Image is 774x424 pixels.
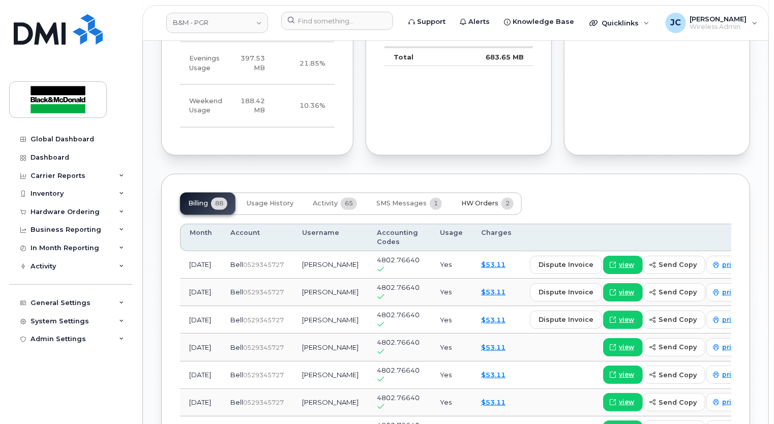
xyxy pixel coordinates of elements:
[431,279,472,307] td: Yes
[377,311,420,319] span: 4802.76640
[230,316,243,324] span: Bell
[722,288,738,297] span: print
[481,288,505,296] a: $53.11
[619,398,634,407] span: view
[619,261,634,270] span: view
[180,307,221,334] td: [DATE]
[377,367,420,375] span: 4802.76640
[643,366,705,384] button: send copy
[431,389,472,417] td: Yes
[501,198,514,210] span: 2
[513,17,574,27] span: Knowledge Base
[643,311,705,329] button: send copy
[643,284,705,302] button: send copy
[643,339,705,357] button: send copy
[431,307,472,334] td: Yes
[706,311,747,329] a: print
[582,13,657,33] div: Quicklinks
[401,12,453,32] a: Support
[619,288,634,297] span: view
[377,256,420,264] span: 4802.76640
[431,252,472,279] td: Yes
[180,85,231,128] td: Weekend Usage
[243,344,284,352] span: 0529345727
[706,339,747,357] a: print
[180,334,221,361] td: [DATE]
[230,399,243,407] span: Bell
[481,261,505,269] a: $53.11
[180,42,335,85] tr: Weekdays from 6:00pm to 8:00am
[431,334,472,361] td: Yes
[180,252,221,279] td: [DATE]
[603,339,643,357] a: view
[619,343,634,352] span: view
[659,398,697,408] span: send copy
[722,343,738,352] span: print
[231,42,274,85] td: 397.53 MB
[230,261,243,269] span: Bell
[230,371,243,379] span: Bell
[243,289,284,296] span: 0529345727
[659,315,697,325] span: send copy
[659,371,697,380] span: send copy
[341,198,357,210] span: 65
[293,252,368,279] td: [PERSON_NAME]
[293,334,368,361] td: [PERSON_NAME]
[384,47,467,67] td: Total
[659,343,697,352] span: send copy
[481,344,505,352] a: $53.11
[377,394,420,402] span: 4802.76640
[530,256,602,275] button: dispute invoice
[481,371,505,379] a: $53.11
[180,42,231,85] td: Evenings Usage
[603,284,643,302] a: view
[481,399,505,407] a: $53.11
[243,317,284,324] span: 0529345727
[722,261,738,270] span: print
[230,288,243,296] span: Bell
[670,17,681,29] span: JC
[230,344,243,352] span: Bell
[690,23,747,31] span: Wireless Admin
[431,224,472,252] th: Usage
[690,15,747,23] span: [PERSON_NAME]
[243,261,284,269] span: 0529345727
[180,279,221,307] td: [DATE]
[180,362,221,389] td: [DATE]
[293,279,368,307] td: [PERSON_NAME]
[180,224,221,252] th: Month
[453,12,497,32] a: Alerts
[722,316,738,325] span: print
[417,17,445,27] span: Support
[368,224,431,252] th: Accounting Codes
[180,389,221,417] td: [DATE]
[603,311,643,329] a: view
[706,256,747,275] a: print
[539,260,593,270] span: dispute invoice
[467,47,533,67] td: 683.65 MB
[376,200,427,208] span: SMS Messages
[530,284,602,302] button: dispute invoice
[539,288,593,297] span: dispute invoice
[180,85,335,128] tr: Friday from 6:00pm to Monday 8:00am
[722,398,738,407] span: print
[659,13,765,33] div: Jackie Cox
[243,372,284,379] span: 0529345727
[221,224,293,252] th: Account
[313,200,338,208] span: Activity
[243,399,284,407] span: 0529345727
[377,339,420,347] span: 4802.76640
[377,284,420,292] span: 4802.76640
[472,224,521,252] th: Charges
[603,393,643,412] a: view
[539,315,593,325] span: dispute invoice
[530,311,602,329] button: dispute invoice
[461,200,498,208] span: HW Orders
[619,316,634,325] span: view
[274,85,335,128] td: 10.36%
[659,260,697,270] span: send copy
[659,288,697,297] span: send copy
[468,17,490,27] span: Alerts
[481,316,505,324] a: $53.11
[293,362,368,389] td: [PERSON_NAME]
